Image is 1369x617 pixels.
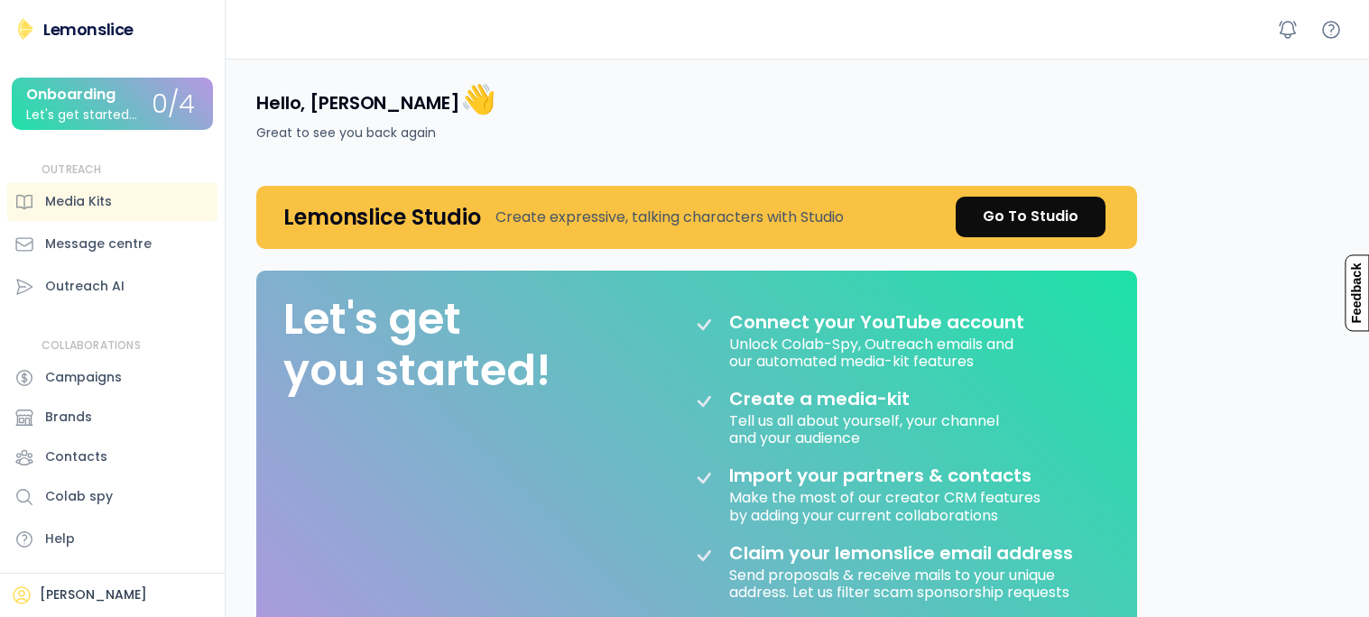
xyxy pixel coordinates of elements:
[26,108,137,122] div: Let's get started...
[256,80,495,118] h4: Hello, [PERSON_NAME]
[43,18,134,41] div: Lemonslice
[14,18,36,40] img: Lemonslice
[956,197,1105,237] a: Go To Studio
[283,293,550,397] div: Let's get you started!
[45,447,107,466] div: Contacts
[45,487,113,506] div: Colab spy
[729,311,1024,333] div: Connect your YouTube account
[729,465,1031,486] div: Import your partners & contacts
[40,586,147,604] div: [PERSON_NAME]
[42,338,141,354] div: COLLABORATIONS
[152,91,195,119] div: 0/4
[45,408,92,427] div: Brands
[729,333,1017,370] div: Unlock Colab-Spy, Outreach emails and our automated media-kit features
[729,410,1003,447] div: Tell us all about yourself, your channel and your audience
[729,564,1090,601] div: Send proposals & receive mails to your unique address. Let us filter scam sponsorship requests
[983,206,1078,227] div: Go To Studio
[729,542,1073,564] div: Claim your lemonslice email address
[45,277,125,296] div: Outreach AI
[26,87,116,103] div: Onboarding
[460,78,496,119] font: 👋
[42,162,102,178] div: OUTREACH
[283,203,481,231] h4: Lemonslice Studio
[45,530,75,548] div: Help
[256,124,436,143] div: Great to see you back again
[45,368,122,387] div: Campaigns
[495,207,844,228] div: Create expressive, talking characters with Studio
[729,388,955,410] div: Create a media-kit
[729,486,1044,523] div: Make the most of our creator CRM features by adding your current collaborations
[45,192,112,211] div: Media Kits
[45,235,152,253] div: Message centre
